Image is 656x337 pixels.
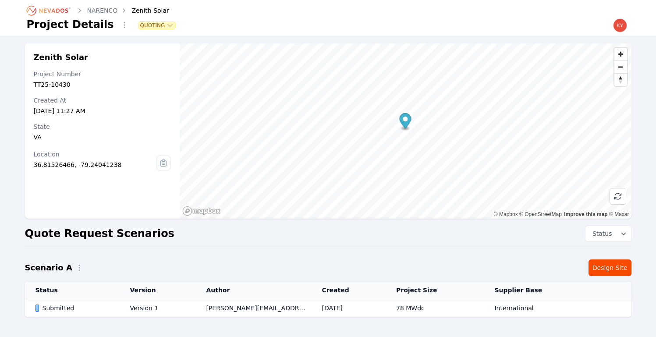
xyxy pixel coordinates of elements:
td: [DATE] [311,299,386,317]
h1: Project Details [27,18,114,32]
a: Maxar [609,211,629,217]
h2: Quote Request Scenarios [25,227,174,241]
div: Zenith Solar [119,6,169,15]
a: Mapbox [494,211,518,217]
a: Improve this map [564,211,607,217]
div: Created At [34,96,171,105]
a: NARENCO [87,6,118,15]
div: [DATE] 11:27 AM [34,106,171,115]
td: [PERSON_NAME][EMAIL_ADDRESS][PERSON_NAME][DOMAIN_NAME] [195,299,311,317]
span: Reset bearing to north [614,74,627,86]
div: TT25-10430 [34,80,171,89]
div: Map marker [400,113,411,131]
th: Supplier Base [484,281,594,299]
td: Version 1 [119,299,195,317]
button: Status [585,226,631,241]
h2: Scenario A [25,262,72,274]
a: OpenStreetMap [519,211,562,217]
th: Author [195,281,311,299]
th: Project Size [386,281,484,299]
div: Location [34,150,156,159]
button: Reset bearing to north [614,73,627,86]
div: Submitted [35,304,115,312]
th: Created [311,281,386,299]
td: International [484,299,594,317]
div: State [34,122,171,131]
td: 78 MWdc [386,299,484,317]
span: Status [589,229,612,238]
div: VA [34,133,171,142]
tr: SubmittedVersion 1[PERSON_NAME][EMAIL_ADDRESS][PERSON_NAME][DOMAIN_NAME][DATE]78 MWdcInternational [25,299,631,317]
th: Status [25,281,120,299]
a: Design Site [589,259,631,276]
canvas: Map [180,43,631,219]
div: 36.81526466, -79.24041238 [34,160,156,169]
th: Version [119,281,195,299]
img: kyle.macdougall@nevados.solar [613,18,627,32]
button: Zoom out [614,60,627,73]
nav: Breadcrumb [27,4,169,18]
div: Project Number [34,70,171,78]
a: Mapbox homepage [182,206,221,216]
button: Quoting [138,22,176,29]
button: Zoom in [614,48,627,60]
h2: Zenith Solar [34,52,171,63]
